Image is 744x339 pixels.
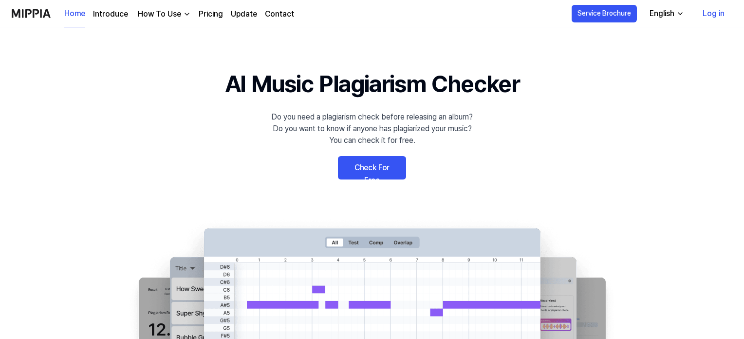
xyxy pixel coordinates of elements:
a: Introduce [93,8,128,20]
a: Update [231,8,257,20]
div: How To Use [136,8,183,20]
img: down [183,10,191,18]
a: Contact [265,8,294,20]
a: Home [64,0,85,27]
a: Check For Free [338,156,406,179]
h1: AI Music Plagiarism Checker [225,66,520,101]
button: How To Use [136,8,191,20]
button: English [642,4,690,23]
a: Pricing [199,8,223,20]
div: English [648,8,676,20]
div: Do you need a plagiarism check before releasing an album? Do you want to know if anyone has plagi... [271,111,473,146]
button: Service Brochure [572,5,637,22]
